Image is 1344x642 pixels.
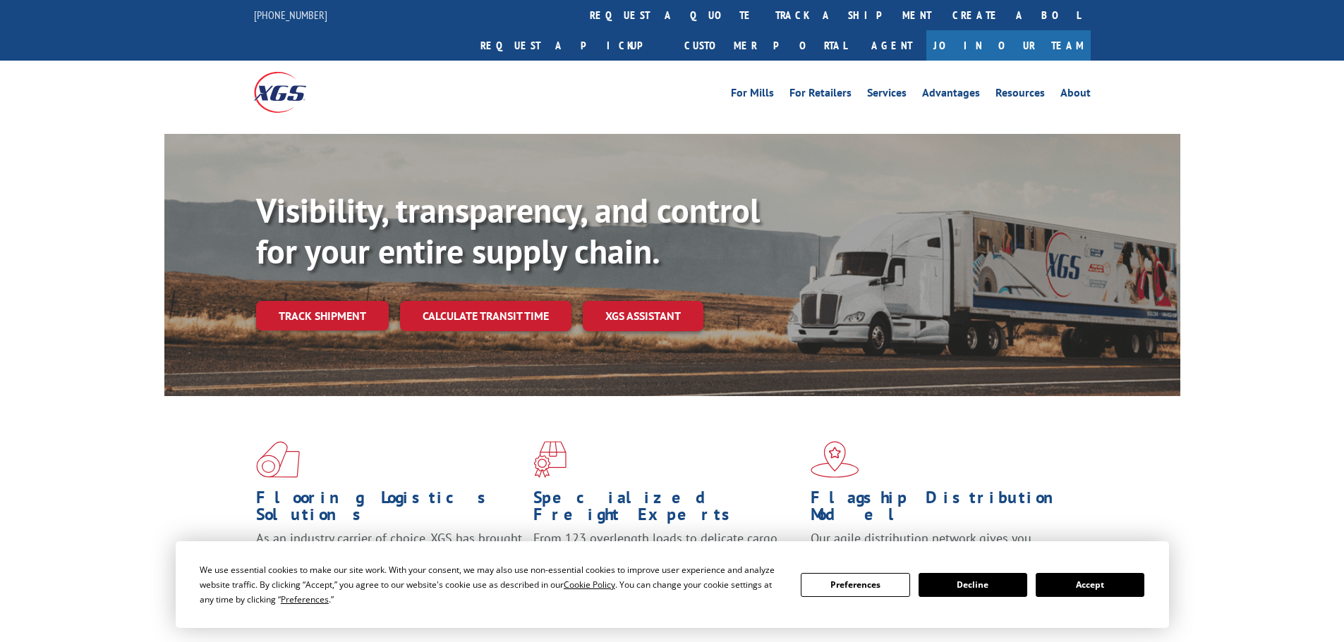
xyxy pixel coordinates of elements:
[674,30,857,61] a: Customer Portal
[256,441,300,478] img: xgs-icon-total-supply-chain-intelligence-red
[919,573,1027,597] button: Decline
[926,30,1091,61] a: Join Our Team
[995,87,1045,103] a: Resources
[200,562,784,607] div: We use essential cookies to make our site work. With your consent, we may also use non-essential ...
[256,530,522,580] span: As an industry carrier of choice, XGS has brought innovation and dedication to flooring logistics...
[281,593,329,605] span: Preferences
[811,489,1077,530] h1: Flagship Distribution Model
[400,301,571,331] a: Calculate transit time
[564,579,615,591] span: Cookie Policy
[470,30,674,61] a: Request a pickup
[1036,573,1144,597] button: Accept
[867,87,907,103] a: Services
[254,8,327,22] a: [PHONE_NUMBER]
[256,188,760,273] b: Visibility, transparency, and control for your entire supply chain.
[811,441,859,478] img: xgs-icon-flagship-distribution-model-red
[583,301,703,331] a: XGS ASSISTANT
[533,530,800,593] p: From 123 overlength loads to delicate cargo, our experienced staff knows the best way to move you...
[256,301,389,331] a: Track shipment
[789,87,852,103] a: For Retailers
[811,530,1070,563] span: Our agile distribution network gives you nationwide inventory management on demand.
[857,30,926,61] a: Agent
[801,573,909,597] button: Preferences
[256,489,523,530] h1: Flooring Logistics Solutions
[533,489,800,530] h1: Specialized Freight Experts
[533,441,567,478] img: xgs-icon-focused-on-flooring-red
[731,87,774,103] a: For Mills
[176,541,1169,628] div: Cookie Consent Prompt
[922,87,980,103] a: Advantages
[1060,87,1091,103] a: About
